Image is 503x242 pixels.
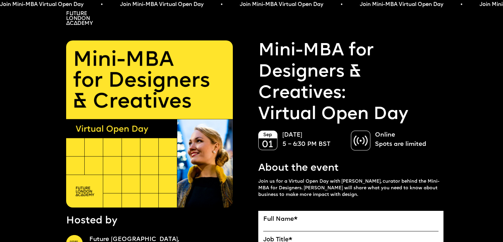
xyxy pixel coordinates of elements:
[258,40,444,104] a: Mini-MBA for Designers & Creatives:
[258,40,444,125] p: Virtual Open Day
[258,178,444,198] p: Join us for a Virtual Open Day with [PERSON_NAME], curator behind the Mini-MBA for Designers. [PE...
[221,1,223,8] span: •
[282,131,344,149] p: [DATE] 5 – 6:30 PM BST
[341,1,343,8] span: •
[258,161,339,176] p: About the event
[66,11,93,25] img: A logo saying in 3 lines: Future London Academy
[101,1,103,8] span: •
[66,214,117,228] p: Hosted by
[375,131,437,149] p: Online Spots are limited
[263,216,439,223] label: Full Name
[461,1,463,8] span: •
